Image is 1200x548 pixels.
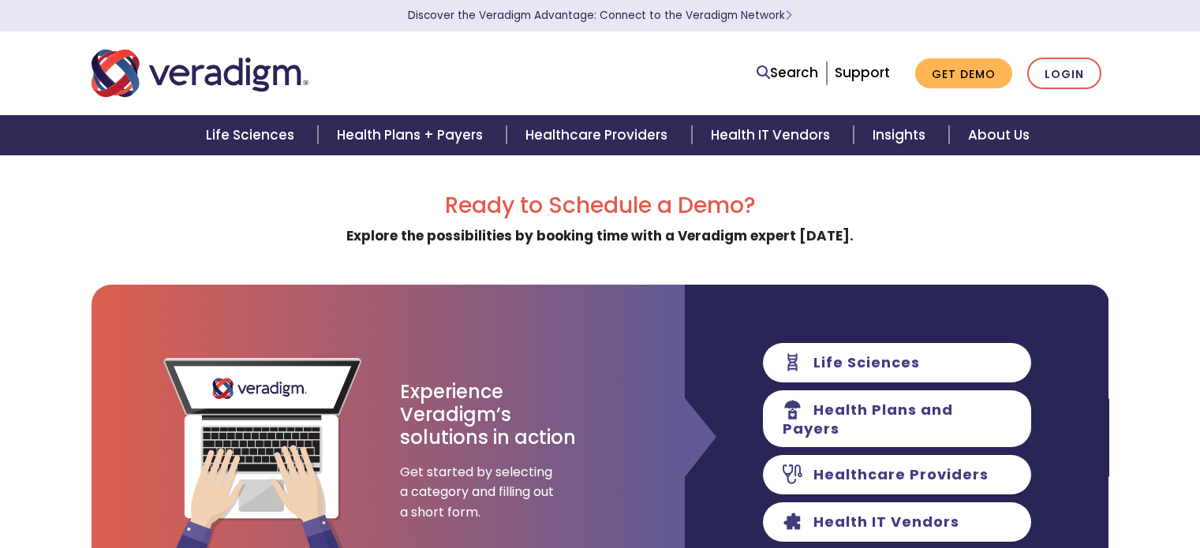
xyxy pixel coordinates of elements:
a: Healthcare Providers [507,115,691,155]
a: Search [757,62,818,84]
a: Login [1027,58,1101,90]
span: Get started by selecting a category and filling out a short form. [400,462,558,523]
strong: Explore the possibilities by booking time with a Veradigm expert [DATE]. [346,226,854,245]
img: Veradigm logo [92,47,308,99]
a: Get Demo [915,58,1012,89]
a: Support [835,63,890,82]
h3: Experience Veradigm’s solutions in action [400,381,578,449]
a: Insights [854,115,949,155]
a: About Us [949,115,1049,155]
a: Life Sciences [187,115,318,155]
h2: Ready to Schedule a Demo? [92,192,1109,219]
a: Health Plans + Payers [318,115,507,155]
a: Health IT Vendors [692,115,854,155]
a: Discover the Veradigm Advantage: Connect to the Veradigm NetworkLearn More [408,8,792,23]
span: Learn More [785,8,792,23]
